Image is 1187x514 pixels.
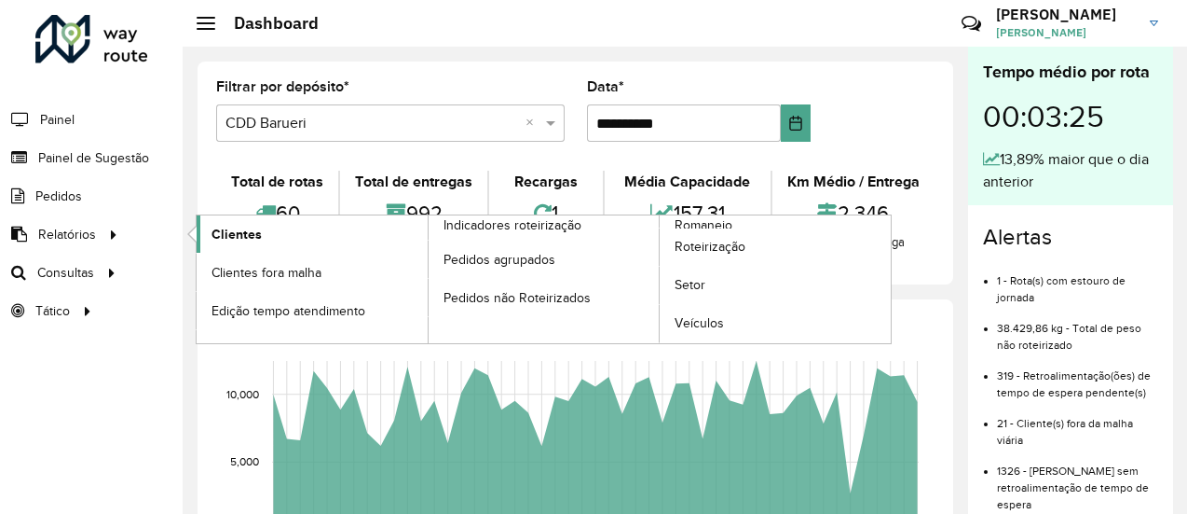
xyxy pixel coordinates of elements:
text: 5,000 [230,455,259,467]
div: Total de entregas [345,171,483,193]
li: 1 - Rota(s) com estouro de jornada [997,258,1158,306]
label: Filtrar por depósito [216,76,349,98]
div: 1 [494,193,597,233]
a: Contato Rápido [951,4,991,44]
span: Veículos [675,313,724,333]
li: 1326 - [PERSON_NAME] sem retroalimentação de tempo de espera [997,449,1158,513]
div: 157,31 [609,193,766,233]
a: Pedidos não Roteirizados [429,279,660,316]
label: Data [587,76,624,98]
text: 10,000 [226,388,259,400]
a: Pedidos agrupados [429,241,660,278]
h2: Dashboard [215,13,319,34]
a: Clientes [197,215,428,253]
li: 319 - Retroalimentação(ões) de tempo de espera pendente(s) [997,354,1158,401]
div: Total de rotas [221,171,334,193]
h4: Alertas [983,224,1158,251]
span: [PERSON_NAME] [996,24,1136,41]
li: 21 - Cliente(s) fora da malha viária [997,401,1158,449]
a: Clientes fora malha [197,254,428,291]
a: Indicadores roteirização [197,215,660,343]
span: Painel de Sugestão [38,148,149,168]
a: Romaneio [429,215,892,343]
span: Clear all [525,112,541,134]
a: Edição tempo atendimento [197,292,428,329]
div: 00:03:25 [983,85,1158,148]
span: Consultas [37,263,94,283]
div: Recargas [494,171,597,193]
span: Painel [40,110,75,130]
span: Clientes [211,225,262,244]
div: 992 [345,193,483,233]
div: Tempo médio por rota [983,60,1158,85]
span: Roteirização [675,237,745,257]
a: Roteirização [660,229,891,266]
span: Romaneio [675,215,732,235]
span: Relatórios [38,225,96,244]
span: Setor [675,275,705,295]
li: 38.429,86 kg - Total de peso não roteirizado [997,306,1158,354]
div: 60 [221,193,334,233]
a: Veículos [660,305,891,342]
span: Pedidos não Roteirizados [443,288,591,308]
span: Indicadores roteirização [443,215,581,235]
span: Pedidos [35,187,82,206]
span: Pedidos agrupados [443,250,555,270]
span: Clientes fora malha [211,263,321,283]
div: 2,346 [777,193,930,233]
div: 13,89% maior que o dia anterior [983,148,1158,193]
div: Km Médio / Entrega [777,171,930,193]
button: Choose Date [781,104,811,142]
a: Setor [660,267,891,304]
span: Edição tempo atendimento [211,301,365,321]
span: Tático [35,301,70,321]
h3: [PERSON_NAME] [996,6,1136,23]
div: Média Capacidade [609,171,766,193]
